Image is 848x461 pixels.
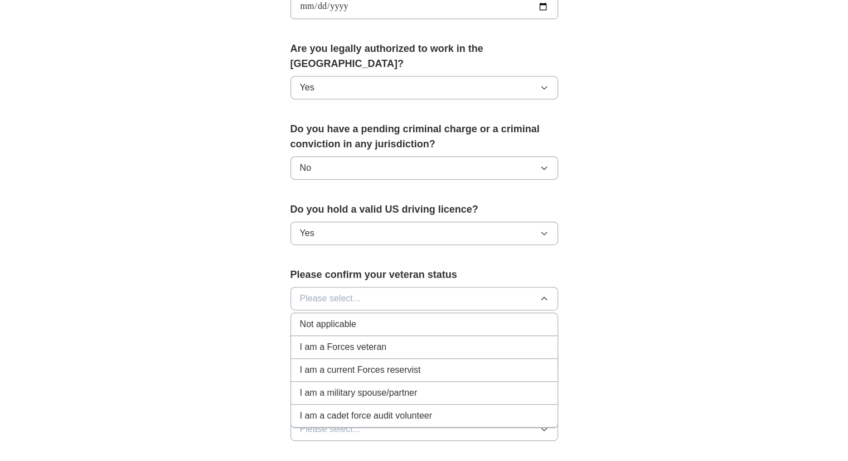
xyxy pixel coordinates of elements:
[290,156,558,180] button: No
[290,287,558,310] button: Please select...
[300,409,432,422] span: I am a cadet force audit volunteer
[290,41,558,71] label: Are you legally authorized to work in the [GEOGRAPHIC_DATA]?
[300,318,356,331] span: Not applicable
[300,81,314,94] span: Yes
[300,363,421,377] span: I am a current Forces reservist
[290,417,558,441] button: Please select...
[300,422,361,436] span: Please select...
[300,340,387,354] span: I am a Forces veteran
[300,386,418,400] span: I am a military spouse/partner
[290,122,558,152] label: Do you have a pending criminal charge or a criminal conviction in any jurisdiction?
[300,161,311,175] span: No
[290,76,558,99] button: Yes
[300,292,361,305] span: Please select...
[290,202,558,217] label: Do you hold a valid US driving licence?
[290,222,558,245] button: Yes
[300,227,314,240] span: Yes
[290,267,558,282] label: Please confirm your veteran status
